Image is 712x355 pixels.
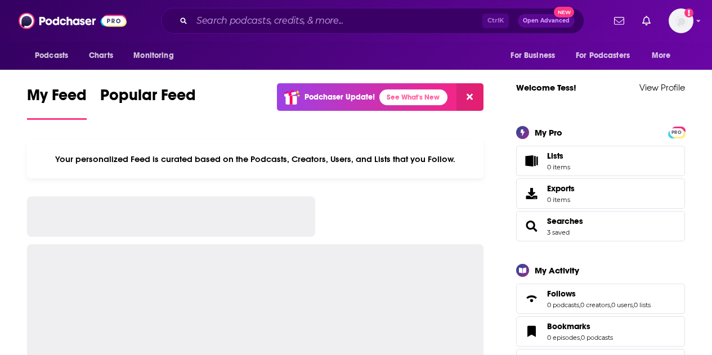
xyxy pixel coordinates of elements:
span: Monitoring [133,48,173,64]
span: Open Advanced [523,18,570,24]
input: Search podcasts, credits, & more... [192,12,482,30]
p: Podchaser Update! [304,92,375,102]
span: New [554,7,574,17]
a: Bookmarks [547,321,613,331]
span: Follows [516,284,685,314]
span: For Podcasters [576,48,630,64]
img: Podchaser - Follow, Share and Rate Podcasts [19,10,127,32]
span: Logged in as tessvanden [669,8,693,33]
svg: Add a profile image [684,8,693,17]
a: Show notifications dropdown [638,11,655,30]
span: , [610,301,611,309]
a: Show notifications dropdown [610,11,629,30]
span: PRO [670,128,683,137]
a: Popular Feed [100,86,196,120]
span: Bookmarks [547,321,590,331]
span: Charts [89,48,113,64]
div: Your personalized Feed is curated based on the Podcasts, Creators, Users, and Lists that you Follow. [27,140,483,178]
button: open menu [503,45,569,66]
a: Follows [520,291,543,307]
button: Show profile menu [669,8,693,33]
span: , [580,334,581,341]
a: Charts [82,45,120,66]
a: 0 creators [580,301,610,309]
span: Exports [547,183,575,194]
a: Bookmarks [520,323,543,339]
a: 0 users [611,301,633,309]
a: 0 podcasts [581,334,613,341]
span: Popular Feed [100,86,196,111]
button: Open AdvancedNew [518,14,575,28]
a: PRO [670,127,683,136]
span: For Business [511,48,555,64]
a: View Profile [639,82,685,93]
span: Searches [516,211,685,241]
a: Exports [516,178,685,209]
span: , [579,301,580,309]
a: 0 lists [634,301,651,309]
span: , [633,301,634,309]
button: open menu [644,45,685,66]
a: My Feed [27,86,87,120]
span: Lists [547,151,563,161]
span: Ctrl K [482,14,509,28]
button: open menu [568,45,646,66]
div: Search podcasts, credits, & more... [161,8,584,34]
div: My Pro [535,127,562,138]
img: User Profile [669,8,693,33]
a: Welcome Tess! [516,82,576,93]
button: open menu [27,45,83,66]
span: Podcasts [35,48,68,64]
span: Lists [547,151,570,161]
a: Searches [547,216,583,226]
span: My Feed [27,86,87,111]
a: 3 saved [547,228,570,236]
span: Lists [520,153,543,169]
a: See What's New [379,89,447,105]
span: 0 items [547,196,575,204]
a: 0 episodes [547,334,580,341]
a: Lists [516,146,685,176]
a: Follows [547,289,651,299]
a: Searches [520,218,543,234]
a: 0 podcasts [547,301,579,309]
div: My Activity [535,265,579,276]
span: Bookmarks [516,316,685,347]
span: Follows [547,289,576,299]
button: open menu [126,45,188,66]
span: 0 items [547,163,570,171]
span: Exports [520,186,543,201]
span: More [652,48,671,64]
